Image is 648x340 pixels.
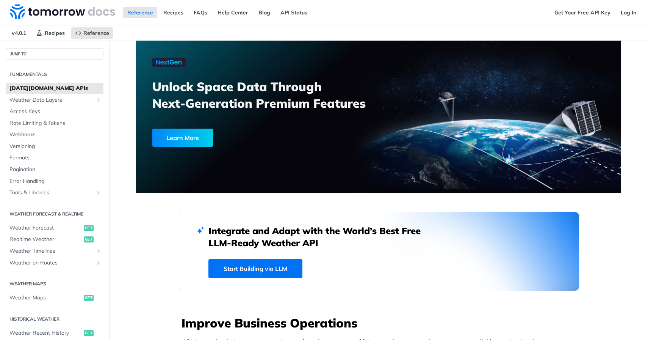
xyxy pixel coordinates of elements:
[208,225,432,249] h2: Integrate and Adapt with the World’s Best Free LLM-Ready Weather API
[6,292,103,304] a: Weather Mapsget
[9,166,102,173] span: Pagination
[84,225,94,231] span: get
[84,236,94,242] span: get
[9,236,82,243] span: Realtime Weather
[6,48,103,60] button: JUMP TO
[189,7,211,18] a: FAQs
[6,164,103,175] a: Pagination
[84,295,94,301] span: get
[9,247,94,255] span: Weather Timelines
[6,257,103,269] a: Weather on RoutesShow subpages for Weather on Routes
[6,246,103,257] a: Weather TimelinesShow subpages for Weather Timelines
[84,330,94,336] span: get
[9,96,94,104] span: Weather Data Layers
[617,7,640,18] a: Log In
[213,7,252,18] a: Help Center
[6,327,103,339] a: Weather Recent Historyget
[8,27,30,39] span: v4.0.1
[9,131,102,139] span: Webhooks
[45,30,65,36] span: Recipes
[276,7,311,18] a: API Status
[95,248,102,254] button: Show subpages for Weather Timelines
[6,83,103,94] a: [DATE][DOMAIN_NAME] APIs
[9,329,82,337] span: Weather Recent History
[9,108,102,115] span: Access Keys
[254,7,274,18] a: Blog
[9,178,102,185] span: Error Handling
[6,71,103,78] h2: Fundamentals
[6,94,103,106] a: Weather Data LayersShow subpages for Weather Data Layers
[6,280,103,287] h2: Weather Maps
[6,118,103,129] a: Rate Limiting & Tokens
[32,27,69,39] a: Recipes
[6,106,103,117] a: Access Keys
[6,222,103,234] a: Weather Forecastget
[6,176,103,187] a: Error Handling
[152,78,387,112] h3: Unlock Space Data Through Next-Generation Premium Features
[6,152,103,164] a: Formats
[550,7,615,18] a: Get Your Free API Key
[152,129,213,147] div: Learn More
[95,260,102,266] button: Show subpages for Weather on Routes
[6,187,103,198] a: Tools & LibrariesShow subpages for Tools & Libraries
[83,30,109,36] span: Reference
[182,315,579,331] h3: Improve Business Operations
[9,154,102,162] span: Formats
[9,120,102,127] span: Rate Limiting & Tokens
[95,97,102,103] button: Show subpages for Weather Data Layers
[152,129,340,147] a: Learn More
[152,58,186,67] img: NextGen
[71,27,113,39] a: Reference
[9,143,102,150] span: Versioning
[9,294,82,302] span: Weather Maps
[6,316,103,323] h2: Historical Weather
[10,4,115,19] img: Tomorrow.io Weather API Docs
[159,7,188,18] a: Recipes
[9,259,94,267] span: Weather on Routes
[6,211,103,217] h2: Weather Forecast & realtime
[9,189,94,197] span: Tools & Libraries
[208,259,302,278] a: Start Building via LLM
[6,141,103,152] a: Versioning
[6,129,103,140] a: Webhooks
[123,7,157,18] a: Reference
[9,85,102,92] span: [DATE][DOMAIN_NAME] APIs
[95,190,102,196] button: Show subpages for Tools & Libraries
[6,234,103,245] a: Realtime Weatherget
[9,224,82,232] span: Weather Forecast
